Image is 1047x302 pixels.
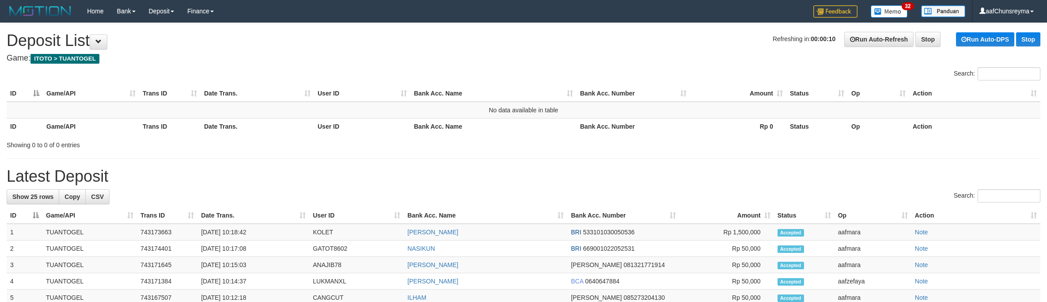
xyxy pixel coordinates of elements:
td: 743171645 [137,257,197,273]
th: Action [909,118,1040,134]
td: Rp 50,000 [679,257,774,273]
a: Run Auto-Refresh [844,32,914,47]
td: 1 [7,224,42,241]
th: Bank Acc. Number [577,118,690,134]
th: ID [7,118,43,134]
td: KOLET [309,224,404,241]
div: Showing 0 to 0 of 0 entries [7,137,430,149]
td: [DATE] 10:15:03 [197,257,309,273]
th: Game/API: activate to sort column ascending [43,85,139,102]
td: [DATE] 10:17:08 [197,241,309,257]
span: Copy 085273204130 to clipboard [624,294,665,301]
td: 3 [7,257,42,273]
label: Search: [954,189,1040,203]
span: 32 [902,2,914,10]
a: Stop [1016,32,1040,46]
span: CSV [91,193,104,200]
span: BRI [571,245,581,252]
th: Amount: activate to sort column ascending [690,85,786,102]
th: Rp 0 [690,118,786,134]
span: Refreshing in: [773,35,835,42]
a: [PERSON_NAME] [407,278,458,285]
th: Bank Acc. Name: activate to sort column ascending [404,207,567,224]
th: Action: activate to sort column ascending [911,207,1040,224]
span: Accepted [778,229,804,237]
td: No data available in table [7,102,1040,119]
h4: Game: [7,54,1040,63]
h1: Deposit List [7,32,1040,50]
th: Status [786,118,848,134]
input: Search: [978,189,1040,203]
a: Note [915,229,928,236]
span: Show 25 rows [12,193,53,200]
th: Game/API [43,118,139,134]
img: panduan.png [921,5,965,17]
td: 743174401 [137,241,197,257]
a: NASIKUN [407,245,435,252]
a: [PERSON_NAME] [407,261,458,268]
th: Amount: activate to sort column ascending [679,207,774,224]
a: Note [915,245,928,252]
img: MOTION_logo.png [7,4,74,18]
td: TUANTOGEL [42,241,137,257]
span: Accepted [778,278,804,286]
a: Note [915,278,928,285]
th: Bank Acc. Name: activate to sort column ascending [410,85,577,102]
th: Op: activate to sort column ascending [848,85,909,102]
th: Trans ID: activate to sort column ascending [139,85,201,102]
th: Trans ID: activate to sort column ascending [137,207,197,224]
span: Copy 669001022052531 to clipboard [583,245,635,252]
th: Date Trans. [201,118,314,134]
th: Bank Acc. Name [410,118,577,134]
td: aafzefaya [835,273,911,290]
span: [PERSON_NAME] [571,294,622,301]
th: Op [848,118,909,134]
span: Accepted [778,294,804,302]
h1: Latest Deposit [7,168,1040,185]
th: User ID [314,118,410,134]
span: Copy [64,193,80,200]
td: LUKMANXL [309,273,404,290]
th: Status: activate to sort column ascending [774,207,835,224]
td: ANAJIB78 [309,257,404,273]
th: Trans ID [139,118,201,134]
td: GATOT8602 [309,241,404,257]
th: ID: activate to sort column descending [7,207,42,224]
td: TUANTOGEL [42,273,137,290]
span: [PERSON_NAME] [571,261,622,268]
span: Copy 0640647884 to clipboard [585,278,619,285]
a: Stop [915,32,941,47]
a: Copy [59,189,86,204]
td: Rp 50,000 [679,273,774,290]
a: Note [915,294,928,301]
a: Show 25 rows [7,189,59,204]
span: Accepted [778,245,804,253]
td: [DATE] 10:14:37 [197,273,309,290]
span: Copy 081321771914 to clipboard [624,261,665,268]
th: Action: activate to sort column ascending [909,85,1040,102]
th: User ID: activate to sort column ascending [309,207,404,224]
span: ITOTO > TUANTOGEL [30,54,99,64]
th: Op: activate to sort column ascending [835,207,911,224]
th: Status: activate to sort column ascending [786,85,848,102]
td: 4 [7,273,42,290]
a: ILHAM [407,294,426,301]
strong: 00:00:10 [811,35,835,42]
td: aafmara [835,257,911,273]
th: Date Trans.: activate to sort column ascending [197,207,309,224]
td: TUANTOGEL [42,224,137,241]
th: ID: activate to sort column descending [7,85,43,102]
th: Bank Acc. Number: activate to sort column ascending [567,207,679,224]
span: Accepted [778,262,804,269]
td: aafmara [835,224,911,241]
img: Button%20Memo.svg [871,5,908,18]
th: User ID: activate to sort column ascending [314,85,410,102]
th: Date Trans.: activate to sort column ascending [201,85,314,102]
td: Rp 1,500,000 [679,224,774,241]
th: Game/API: activate to sort column ascending [42,207,137,224]
td: 743171384 [137,273,197,290]
th: Bank Acc. Number: activate to sort column ascending [577,85,690,102]
a: CSV [85,189,110,204]
td: TUANTOGEL [42,257,137,273]
a: Run Auto-DPS [956,32,1014,46]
